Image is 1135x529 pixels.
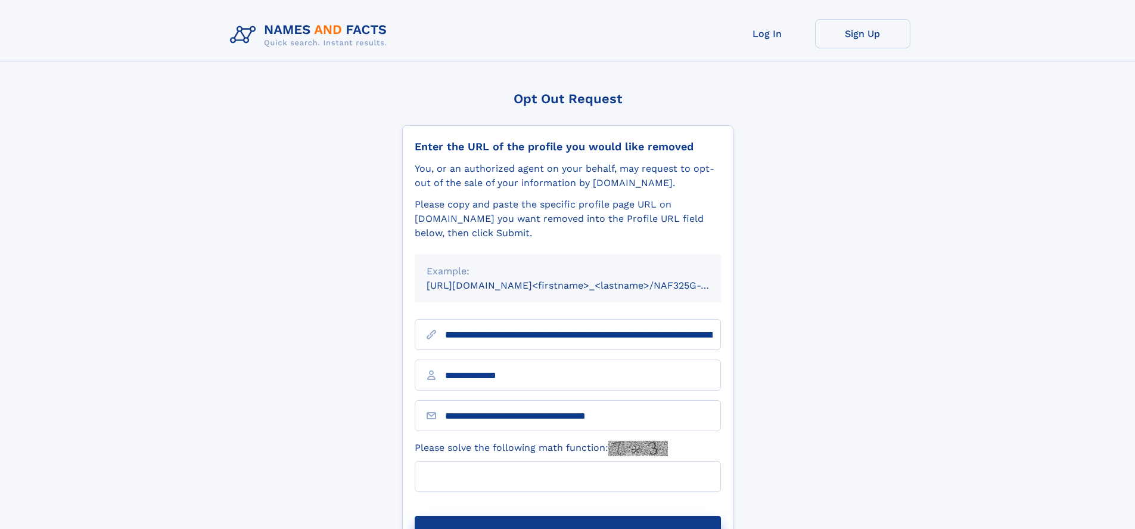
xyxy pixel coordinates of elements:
[225,19,397,51] img: Logo Names and Facts
[815,19,910,48] a: Sign Up
[427,280,744,291] small: [URL][DOMAIN_NAME]<firstname>_<lastname>/NAF325G-xxxxxxxx
[720,19,815,48] a: Log In
[402,91,733,106] div: Opt Out Request
[415,197,721,240] div: Please copy and paste the specific profile page URL on [DOMAIN_NAME] you want removed into the Pr...
[415,441,668,456] label: Please solve the following math function:
[427,264,709,279] div: Example:
[415,162,721,190] div: You, or an authorized agent on your behalf, may request to opt-out of the sale of your informatio...
[415,140,721,153] div: Enter the URL of the profile you would like removed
